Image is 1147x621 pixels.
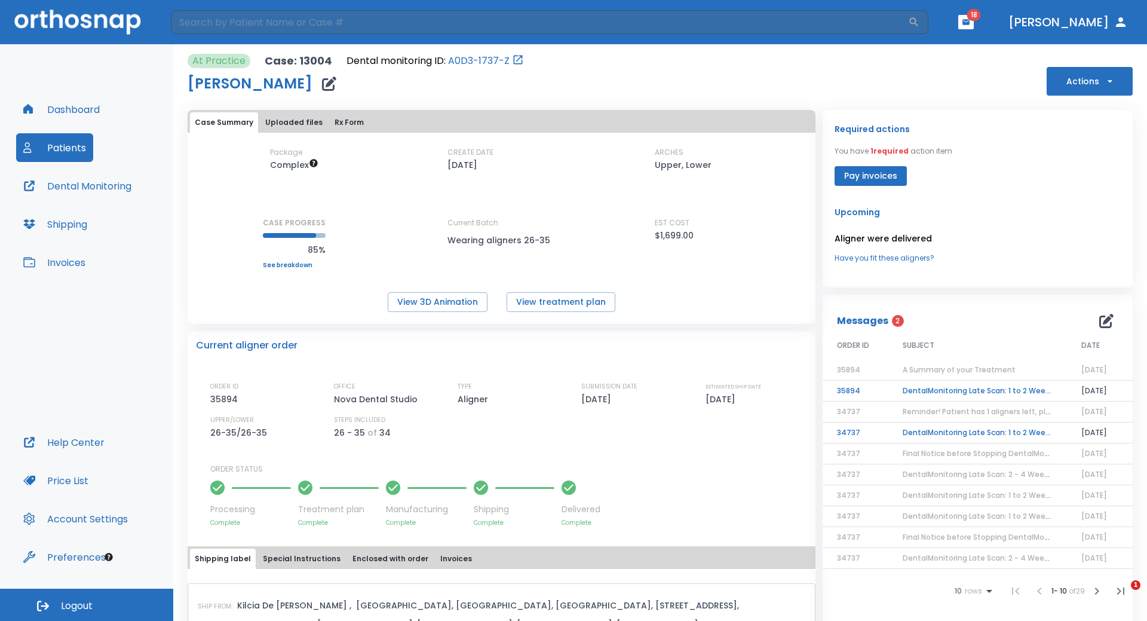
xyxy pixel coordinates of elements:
p: ORDER STATUS [210,464,807,475]
span: [DATE] [1081,532,1107,542]
p: Current aligner order [196,338,298,353]
span: 34737 [837,469,860,479]
span: [DATE] [1081,406,1107,417]
div: Open patient in dental monitoring portal [346,54,524,68]
span: 34737 [837,406,860,417]
button: Special Instructions [258,549,345,569]
td: DentalMonitoring Late Scan: 1 to 2 Weeks Notification [888,423,1067,443]
p: [GEOGRAPHIC_DATA], [GEOGRAPHIC_DATA], [GEOGRAPHIC_DATA], [STREET_ADDRESS], [356,598,739,613]
div: tabs [190,112,813,133]
span: Final Notice before Stopping DentalMonitoring [903,532,1073,542]
p: Required actions [835,122,910,136]
p: STEPS INCLUDED [334,415,385,426]
button: Price List [16,466,96,495]
td: [DATE] [1067,381,1133,402]
h1: [PERSON_NAME] [188,77,312,91]
a: Preferences [16,543,113,571]
p: ARCHES [655,147,683,158]
span: [DATE] [1081,469,1107,479]
td: [DATE] [1067,423,1133,443]
a: Patients [16,133,93,162]
img: Orthosnap [14,10,141,34]
button: Uploaded files [260,112,327,133]
a: A0D3-1737-Z [448,54,510,68]
button: Pay invoices [835,166,907,186]
span: of 29 [1069,586,1085,596]
button: Shipping [16,210,94,238]
p: Messages [837,314,888,328]
p: Aligner [458,392,492,406]
span: 34737 [837,553,860,563]
span: 34737 [837,448,860,458]
p: 26 - 35 [334,426,365,440]
p: Kilcia De [PERSON_NAME] , [237,598,351,613]
button: Invoices [16,248,93,277]
p: Manufacturing [386,503,467,516]
td: DentalMonitoring Late Scan: 1 to 2 Weeks Notification [888,381,1067,402]
span: [DATE] [1081,448,1107,458]
p: UPPER/LOWER [210,415,254,426]
p: 85% [263,243,326,257]
iframe: Intercom live chat [1106,580,1135,609]
span: 34737 [837,511,860,521]
div: tabs [190,549,813,569]
a: Have you fit these aligners? [835,253,1121,264]
p: [DATE] [706,392,740,406]
p: Processing [210,503,291,516]
p: Dental monitoring ID: [346,54,446,68]
p: [DATE] [581,392,615,406]
button: [PERSON_NAME] [1004,11,1133,33]
button: Case Summary [190,112,258,133]
p: Treatment plan [298,503,379,516]
p: OFFICE [334,381,355,392]
button: Rx Form [330,112,369,133]
span: [DATE] [1081,490,1107,500]
p: EST COST [655,218,689,228]
p: Delivered [562,503,600,516]
span: 10 [955,587,962,595]
span: DentalMonitoring Late Scan: 1 to 2 Weeks Notification [903,490,1099,500]
span: DentalMonitoring Late Scan: 2 - 4 Weeks Notification [903,469,1097,479]
span: [DATE] [1081,511,1107,521]
p: ESTIMATED SHIP DATE [706,381,761,392]
span: 34737 [837,490,860,500]
td: 35894 [823,381,888,402]
p: CASE PROGRESS [263,218,326,228]
button: Account Settings [16,504,135,533]
a: See breakdown [263,262,326,269]
p: Current Batch [447,218,555,228]
p: SHIP FROM: [198,601,232,612]
input: Search by Patient Name or Case # [171,10,908,34]
span: DATE [1081,340,1100,351]
p: Case: 13004 [265,54,332,68]
span: 35894 [837,365,860,375]
p: Complete [210,518,291,527]
span: Logout [61,599,93,613]
button: View treatment plan [507,292,615,312]
span: 1 [1131,580,1140,590]
span: [DATE] [1081,365,1107,375]
button: Help Center [16,428,112,457]
td: 34737 [823,423,888,443]
span: Reminder! Patient has 1 aligners left, please order next set! [903,406,1120,417]
p: Complete [386,518,467,527]
span: 1 - 10 [1051,586,1069,596]
p: Package [270,147,302,158]
a: Dental Monitoring [16,172,139,200]
button: Invoices [436,549,477,569]
span: DentalMonitoring Late Scan: 1 to 2 Weeks Notification [903,511,1099,521]
span: ORDER ID [837,340,869,351]
p: Complete [562,518,600,527]
p: Nova Dental Studio [334,392,422,406]
span: rows [962,587,982,595]
p: SUBMISSION DATE [581,381,637,392]
span: Final Notice before Stopping DentalMonitoring [903,448,1073,458]
button: View 3D Animation [388,292,487,312]
button: Enclosed with order [348,549,433,569]
p: Upcoming [835,205,1121,219]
